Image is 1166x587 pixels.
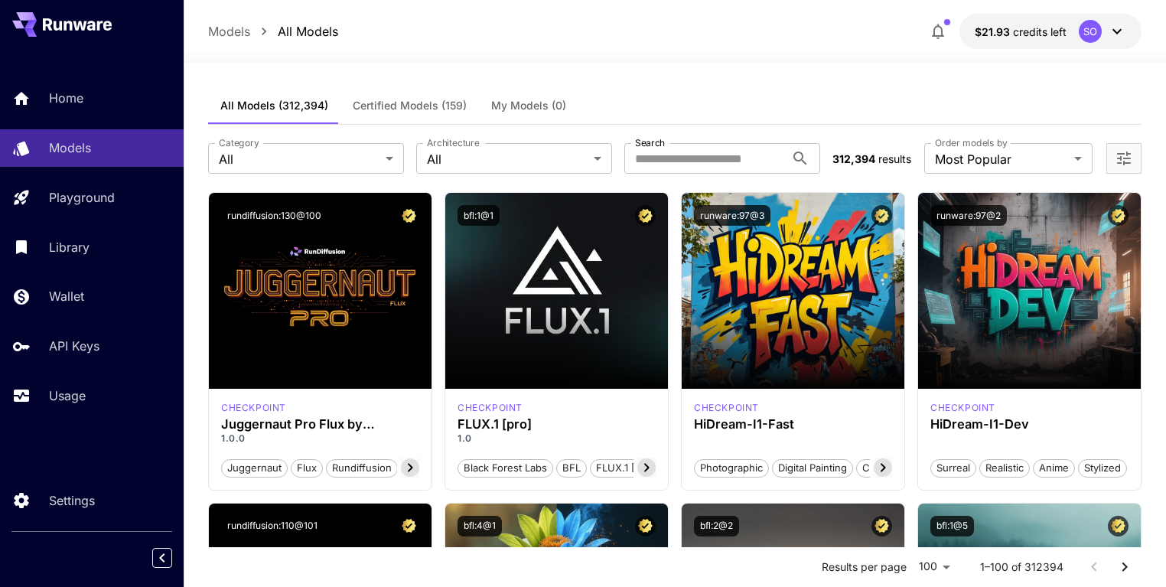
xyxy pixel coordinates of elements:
p: Playground [49,188,115,207]
div: fluxpro [458,401,523,415]
span: Black Forest Labs [458,461,552,476]
div: HiDream Fast [694,401,759,415]
p: Results per page [822,559,907,575]
div: $21.928 [975,24,1067,40]
p: 1.0.0 [221,432,419,445]
span: All Models (312,394) [220,99,328,113]
span: $21.93 [975,25,1013,38]
p: checkpoint [458,401,523,415]
span: Stylized [1079,461,1126,476]
button: Certified Model – Vetted for best performance and includes a commercial license. [635,516,656,536]
label: Order models by [935,136,1008,149]
button: bfl:2@2 [694,516,739,536]
button: FLUX.1 [pro] [590,458,661,478]
button: $21.928SO [959,14,1142,49]
p: Settings [49,491,95,510]
span: rundiffusion [327,461,397,476]
button: rundiffusion:130@100 [221,205,327,226]
div: FLUX.1 D [221,401,286,415]
button: Certified Model – Vetted for best performance and includes a commercial license. [1108,205,1129,226]
p: API Keys [49,337,99,355]
button: Certified Model – Vetted for best performance and includes a commercial license. [399,205,419,226]
h3: HiDream-I1-Dev [930,417,1129,432]
p: checkpoint [694,401,759,415]
p: Usage [49,386,86,405]
span: Digital Painting [773,461,852,476]
button: juggernaut [221,458,288,478]
label: Search [635,136,665,149]
p: checkpoint [930,401,995,415]
span: flux [291,461,322,476]
button: BFL [556,458,587,478]
button: Certified Model – Vetted for best performance and includes a commercial license. [399,516,419,536]
label: Category [219,136,259,149]
span: results [878,152,911,165]
span: All [219,150,379,168]
p: Models [49,139,91,157]
a: Models [208,22,250,41]
div: Collapse sidebar [164,544,184,572]
span: Realistic [980,461,1029,476]
button: Open more filters [1115,149,1133,168]
button: Surreal [930,458,976,478]
span: Photographic [695,461,768,476]
button: Certified Model – Vetted for best performance and includes a commercial license. [871,516,892,536]
h3: Juggernaut Pro Flux by RunDiffusion [221,417,419,432]
button: bfl:1@1 [458,205,500,226]
p: 1–100 of 312394 [980,559,1063,575]
button: rundiffusion:110@101 [221,516,324,536]
button: Go to next page [1109,552,1140,582]
button: Certified Model – Vetted for best performance and includes a commercial license. [635,205,656,226]
button: Anime [1033,458,1075,478]
button: Certified Model – Vetted for best performance and includes a commercial license. [1108,516,1129,536]
nav: breadcrumb [208,22,338,41]
p: Home [49,89,83,107]
h3: HiDream-I1-Fast [694,417,892,432]
span: Cinematic [857,461,914,476]
button: Cinematic [856,458,915,478]
button: Collapse sidebar [152,548,172,568]
div: SO [1079,20,1102,43]
button: bfl:1@5 [930,516,974,536]
p: Library [49,238,90,256]
div: 100 [913,556,956,578]
button: rundiffusion [326,458,398,478]
a: All Models [278,22,338,41]
button: Black Forest Labs [458,458,553,478]
p: 1.0 [458,432,656,445]
button: Digital Painting [772,458,853,478]
span: juggernaut [222,461,287,476]
button: Realistic [979,458,1030,478]
p: checkpoint [221,401,286,415]
span: Certified Models (159) [353,99,467,113]
span: 312,394 [832,152,875,165]
div: HiDream Dev [930,401,995,415]
span: Anime [1034,461,1074,476]
button: flux [291,458,323,478]
p: Wallet [49,287,84,305]
span: All [427,150,588,168]
button: runware:97@3 [694,205,770,226]
span: Most Popular [935,150,1068,168]
button: runware:97@2 [930,205,1007,226]
button: bfl:4@1 [458,516,502,536]
h3: FLUX.1 [pro] [458,417,656,432]
span: Surreal [931,461,975,476]
button: Certified Model – Vetted for best performance and includes a commercial license. [871,205,892,226]
button: Stylized [1078,458,1127,478]
span: My Models (0) [491,99,566,113]
label: Architecture [427,136,479,149]
span: FLUX.1 [pro] [591,461,660,476]
button: Photographic [694,458,769,478]
span: credits left [1013,25,1067,38]
span: BFL [557,461,586,476]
